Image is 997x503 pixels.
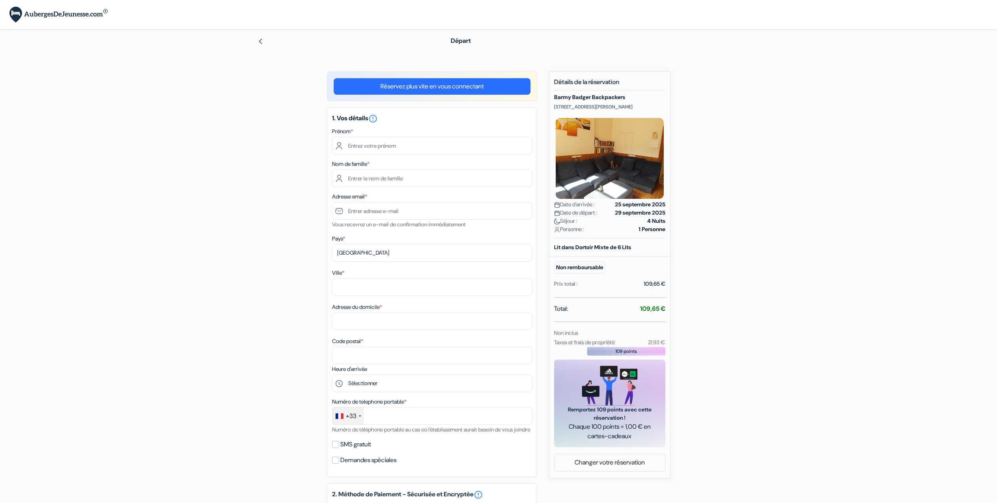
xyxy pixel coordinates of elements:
[368,114,378,122] a: error_outline
[368,114,378,123] i: error_outline
[332,169,532,187] input: Entrer le nom de famille
[554,209,597,217] span: Date de départ :
[554,244,631,251] b: Lit dans Dortoir Mixte de 6 Lits
[332,490,532,499] h5: 2. Méthode de Paiement - Sécurisée et Encryptée
[332,193,367,201] label: Adresse email
[615,200,665,209] strong: 25 septembre 2025
[257,38,264,44] img: left_arrow.svg
[615,209,665,217] strong: 29 septembre 2025
[451,37,471,45] span: Départ
[332,426,530,433] small: Numéro de téléphone portable au cas où l'établissement aurait besoin de vous joindre
[332,269,344,277] label: Ville
[615,348,637,355] span: 109 points
[554,304,568,314] span: Total:
[332,365,367,373] label: Heure d'arrivée
[332,337,363,345] label: Code postal
[554,217,577,225] span: Séjour :
[554,225,584,233] span: Personne :
[554,78,665,91] h5: Détails de la réservation
[340,439,371,450] label: SMS gratuit
[554,261,605,274] small: Non remboursable
[582,366,637,406] img: gift_card_hero_new.png
[554,104,665,110] p: [STREET_ADDRESS][PERSON_NAME]
[332,127,353,136] label: Prénom
[340,455,397,466] label: Demandes spéciales
[554,339,615,346] small: Taxes et frais de propriété:
[332,235,345,243] label: Pays
[554,218,560,224] img: moon.svg
[332,398,406,406] label: Numéro de telephone portable
[332,221,466,228] small: Vous recevrez un e-mail de confirmation immédiatement
[554,280,578,288] div: Prix total :
[554,329,578,336] small: Non inclus
[332,303,382,311] label: Adresse du domicile
[474,490,483,499] a: error_outline
[554,210,560,216] img: calendar.svg
[555,455,665,470] a: Changer votre réservation
[564,422,656,441] span: Chaque 100 points = 1,00 € en cartes-cadeaux
[332,114,532,123] h5: 1. Vos détails
[332,160,369,168] label: Nom de famille
[554,200,595,209] span: Date d'arrivée :
[648,339,665,346] small: 21,93 €
[564,406,656,422] span: Remportez 109 points avec cette réservation !
[644,280,665,288] div: 109,65 €
[554,202,560,208] img: calendar.svg
[647,217,665,225] strong: 4 Nuits
[332,408,364,424] div: France: +33
[9,7,108,23] img: AubergesDeJeunesse.com
[639,225,665,233] strong: 1 Personne
[346,411,356,421] div: +33
[332,202,532,220] input: Entrer adresse e-mail
[334,78,531,95] a: Réservez plus vite en vous connectant
[554,227,560,233] img: user_icon.svg
[640,305,665,313] strong: 109,65 €
[332,137,532,154] input: Entrez votre prénom
[554,94,665,101] h5: Barmy Badger Backpackers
